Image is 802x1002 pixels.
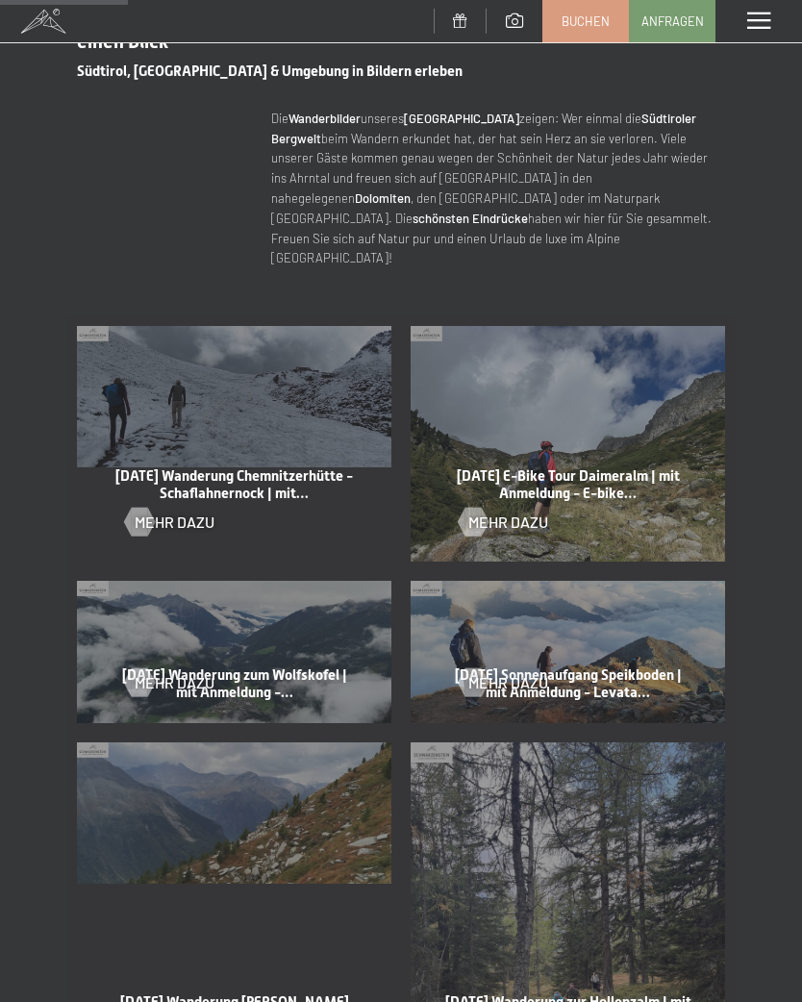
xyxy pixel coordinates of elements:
span: Mehr dazu [468,672,548,693]
a: Mehr dazu [459,672,548,693]
span: [DATE] Sonnenaufgang Speikboden | mit Anmeldung - Levata… [455,666,682,701]
a: Mehr dazu [125,512,214,533]
strong: [GEOGRAPHIC_DATA] [404,111,519,126]
strong: Wanderbilder [288,111,361,126]
span: Mehr dazu [135,512,214,533]
p: Die unseres zeigen: Wer einmal die beim Wandern erkundet hat, der hat sein Herz an sie verloren. ... [271,109,725,268]
span: Mehr dazu [468,512,548,533]
span: Anfragen [641,13,704,30]
span: [DATE] E-Bike Tour Daimeralm | mit Anmeldung - E-bike… [457,467,680,502]
strong: schönsten Eindrücke [413,211,528,226]
span: Mehr dazu [135,672,214,693]
span: Buchen [562,13,610,30]
span: [DATE] Wanderung Chemnitzerhütte - Schaflahnernock | mit… [115,467,353,502]
strong: Dolomiten [355,190,411,206]
span: Südtirol, [GEOGRAPHIC_DATA] & Umgebung in Bildern erleben [77,63,463,80]
a: Mehr dazu [459,512,548,533]
span: [DATE] Wanderung zum Wolfskofel | mit Anmeldung -… [122,666,347,701]
a: Anfragen [630,1,714,41]
strong: Südtiroler Bergwelt [271,111,696,146]
a: Buchen [543,1,628,41]
a: Mehr dazu [125,672,214,693]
